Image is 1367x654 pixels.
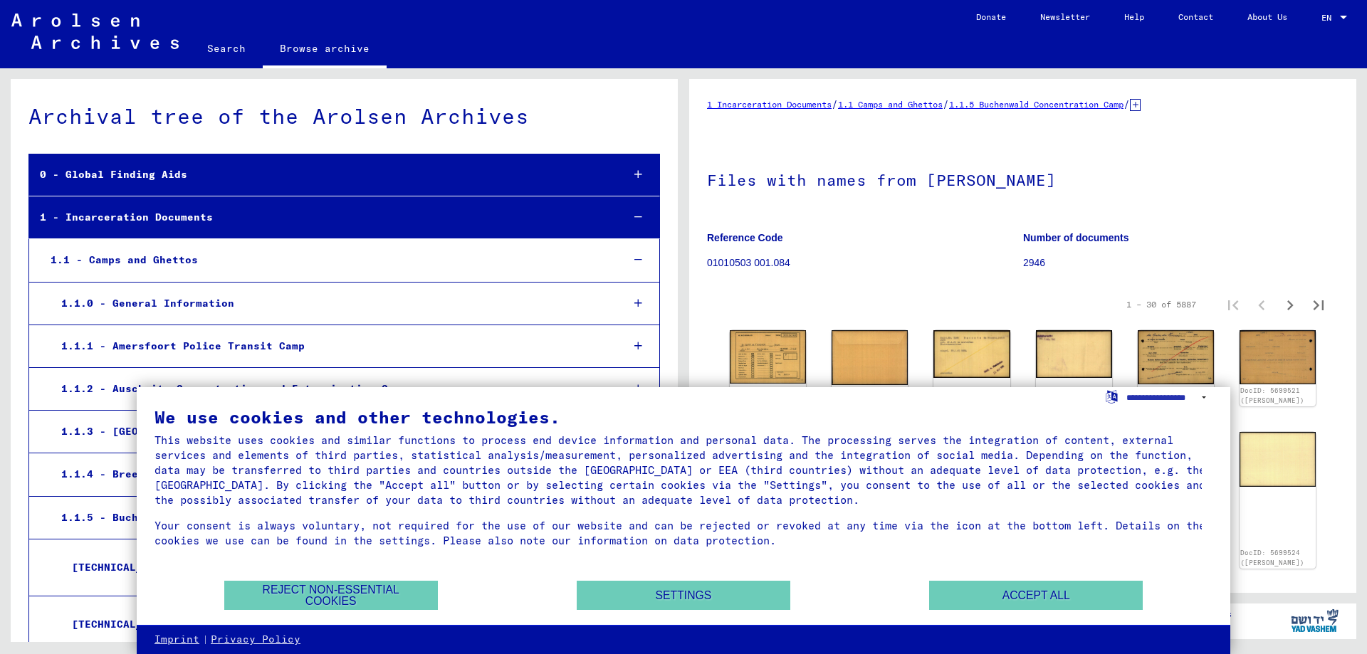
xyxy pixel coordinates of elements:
[1138,330,1214,384] img: 001.jpg
[832,330,908,385] img: 002.jpg
[1240,432,1316,487] img: 002.jpg
[933,330,1010,378] img: 001.jpg
[1124,97,1130,110] span: /
[1304,290,1333,319] button: Last page
[154,408,1213,426] div: We use cookies and other technologies.
[154,433,1213,507] div: This website uses cookies and similar functions to process end device information and personal da...
[211,633,300,647] a: Privacy Policy
[61,554,609,581] div: [TECHNICAL_ID] - General Information on Buchenwald Concentration Camp
[51,418,611,445] div: 1.1.3 - [GEOGRAPHIC_DATA]-Belsen Concentration Camp
[263,31,387,68] a: Browse archive
[28,100,660,132] div: Archival tree of the Arolsen Archives
[154,518,1213,548] div: Your consent is always voluntary, not required for the use of our website and can be rejected or ...
[707,99,832,110] a: 1 Incarceration Documents
[943,97,949,110] span: /
[51,504,611,532] div: 1.1.5 - Buchenwald Concentration Camp
[1240,386,1304,404] a: DocID: 5699521 ([PERSON_NAME])
[51,375,611,403] div: 1.1.2 - Auschwitz Concentration and Extermination Camp
[224,581,438,610] button: Reject non-essential cookies
[51,460,611,488] div: 1.1.4 - Breendonk Transit Camp
[51,290,611,317] div: 1.1.0 - General Information
[730,330,806,384] img: 001.jpg
[1240,549,1304,566] a: DocID: 5699524 ([PERSON_NAME])
[29,204,611,231] div: 1 - Incarceration Documents
[1036,330,1112,378] img: 002.jpg
[577,581,790,610] button: Settings
[1247,290,1276,319] button: Previous page
[1023,255,1339,270] p: 2946
[1321,13,1337,23] span: EN
[51,332,611,360] div: 1.1.1 - Amersfoort Police Transit Camp
[707,232,783,243] b: Reference Code
[1276,290,1304,319] button: Next page
[707,255,1022,270] p: 01010503 001.084
[838,99,943,110] a: 1.1 Camps and Ghettos
[1219,290,1247,319] button: First page
[190,31,263,65] a: Search
[929,581,1143,610] button: Accept all
[707,147,1339,210] h1: Files with names from [PERSON_NAME]
[40,246,611,274] div: 1.1 - Camps and Ghettos
[11,14,179,49] img: Arolsen_neg.svg
[1023,232,1129,243] b: Number of documents
[154,633,199,647] a: Imprint
[29,161,611,189] div: 0 - Global Finding Aids
[1288,603,1341,638] img: yv_logo.png
[832,97,838,110] span: /
[949,99,1124,110] a: 1.1.5 Buchenwald Concentration Camp
[1240,330,1316,384] img: 002.jpg
[1126,298,1196,311] div: 1 – 30 of 5887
